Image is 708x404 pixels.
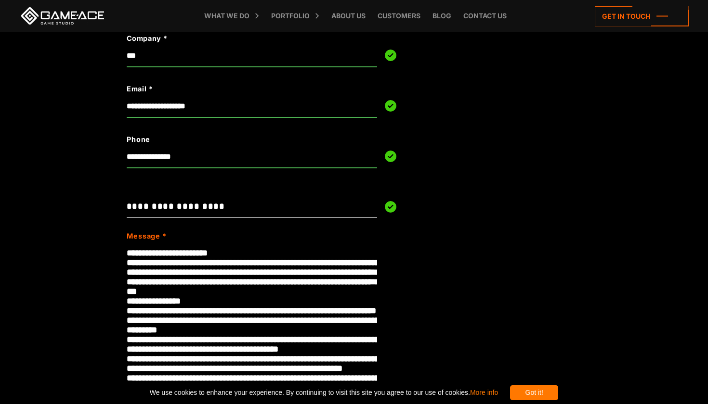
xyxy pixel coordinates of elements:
[150,385,498,400] span: We use cookies to enhance your experience. By continuing to visit this site you agree to our use ...
[595,6,689,26] a: Get in touch
[127,134,327,145] label: Phone
[127,231,166,241] label: Message *
[510,385,558,400] div: Got it!
[127,84,327,94] label: Email *
[470,389,498,396] a: More info
[127,33,327,44] label: Company *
